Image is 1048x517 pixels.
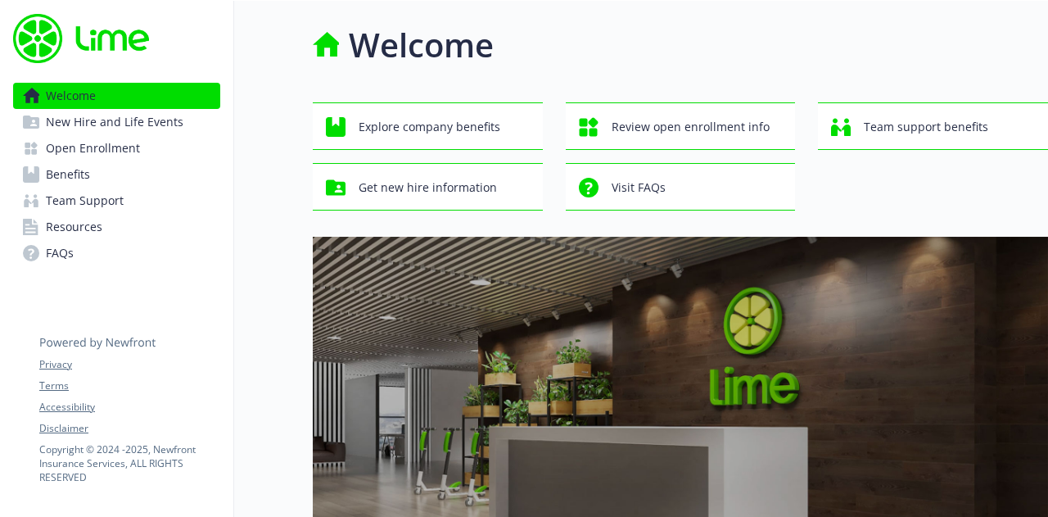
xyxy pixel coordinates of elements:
span: Explore company benefits [359,111,500,143]
a: Terms [39,379,219,393]
a: Privacy [39,357,219,372]
a: Open Enrollment [13,135,220,161]
a: New Hire and Life Events [13,109,220,135]
span: Open Enrollment [46,135,140,161]
button: Team support benefits [818,102,1048,150]
span: Team Support [46,188,124,214]
span: New Hire and Life Events [46,109,183,135]
span: Resources [46,214,102,240]
a: Team Support [13,188,220,214]
button: Review open enrollment info [566,102,796,150]
a: Resources [13,214,220,240]
span: Review open enrollment info [612,111,770,143]
h1: Welcome [349,20,494,70]
button: Visit FAQs [566,163,796,211]
a: Disclaimer [39,421,219,436]
button: Explore company benefits [313,102,543,150]
span: Team support benefits [864,111,988,143]
a: Accessibility [39,400,219,415]
p: Copyright © 2024 - 2025 , Newfront Insurance Services, ALL RIGHTS RESERVED [39,442,219,484]
span: FAQs [46,240,74,266]
span: Benefits [46,161,90,188]
a: Benefits [13,161,220,188]
button: Get new hire information [313,163,543,211]
span: Welcome [46,83,96,109]
span: Get new hire information [359,172,497,203]
a: Welcome [13,83,220,109]
a: FAQs [13,240,220,266]
span: Visit FAQs [612,172,666,203]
